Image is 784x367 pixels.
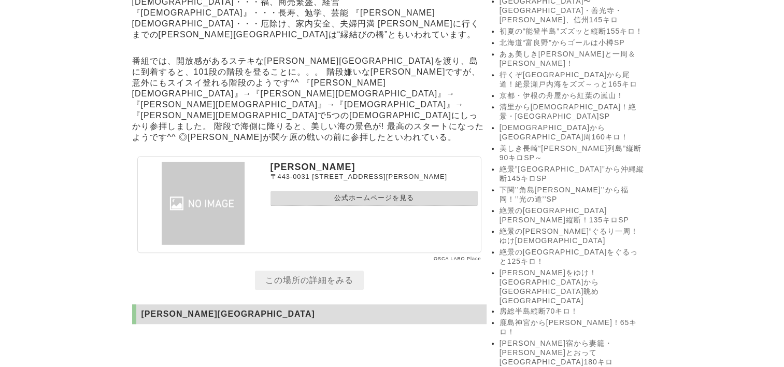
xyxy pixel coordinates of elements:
p: [PERSON_NAME] [270,162,478,173]
a: OSCA LABO Place [434,256,481,261]
a: 房総半島縦断70キロ！ [500,307,645,316]
p: 番組では、開放感があるステキな[PERSON_NAME][GEOGRAPHIC_DATA]を渡り、島に到着すると、101段の階段を登ることに。。。 階段嫌いな[PERSON_NAME]ですが、意... [132,53,487,146]
a: 絶景の[PERSON_NAME]”ぐるり一周！ゆけ[DEMOGRAPHIC_DATA] [500,227,645,246]
h2: [PERSON_NAME][GEOGRAPHIC_DATA] [132,304,487,324]
a: 美しき長崎“[PERSON_NAME]列島”縦断90キロSP～ [500,144,645,163]
a: 行くぞ[GEOGRAPHIC_DATA]から尾道！絶景瀬戸内海をズズ～っと165キロ [500,70,645,89]
img: 竹島 [141,162,265,245]
a: 清里から[DEMOGRAPHIC_DATA]！絶景・[GEOGRAPHIC_DATA]SP [500,103,645,121]
a: 下関’’角島[PERSON_NAME]’’から福岡！’’光の道’’SP [500,186,645,204]
a: 絶景”[GEOGRAPHIC_DATA]”から沖縄縦断145キロSP [500,165,645,183]
span: [STREET_ADDRESS][PERSON_NAME] [312,173,447,180]
a: [PERSON_NAME]をゆけ！[GEOGRAPHIC_DATA]から[GEOGRAPHIC_DATA]眺め[GEOGRAPHIC_DATA] [500,269,645,305]
a: 鹿島神宮から[PERSON_NAME]！65キロ！ [500,318,645,337]
a: [DEMOGRAPHIC_DATA]から[GEOGRAPHIC_DATA]周160キロ！ [500,123,645,142]
a: 京都・伊根の舟屋から紅葉の嵐山！ [500,91,645,101]
a: 北海道“富良野”からゴールは小樽SP [500,38,645,48]
a: 絶景の[GEOGRAPHIC_DATA][PERSON_NAME]縦断！135キロSP [500,206,645,225]
a: この場所の詳細をみる [255,271,364,290]
span: 〒443-0031 [270,173,310,180]
a: [PERSON_NAME]宿から妻籠・[PERSON_NAME]とおって[GEOGRAPHIC_DATA]180キロ [500,339,645,367]
a: あぁ美しき[PERSON_NAME]と一周＆[PERSON_NAME]！ [500,50,645,68]
a: 公式ホームページを見る [270,191,478,206]
a: 絶景の[GEOGRAPHIC_DATA]をぐるっと125キロ！ [500,248,645,266]
a: 初夏の”能登半島”ズズッと縦断155キロ！ [500,27,645,36]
